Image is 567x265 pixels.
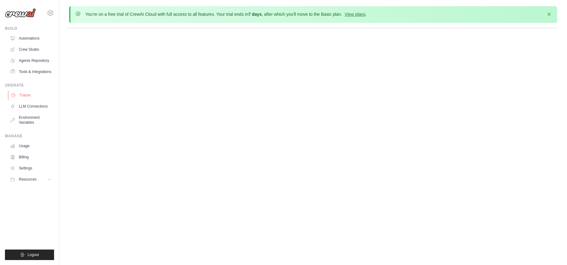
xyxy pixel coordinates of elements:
span: Logout [28,252,39,257]
a: Traces [8,90,55,100]
div: Operate [5,83,54,88]
div: Build [5,26,54,31]
a: Tools & Integrations [7,67,54,77]
a: LLM Connections [7,101,54,111]
div: Manage [5,134,54,139]
button: Resources [7,174,54,184]
strong: 7 days [248,12,262,17]
p: You're on a free trial of CrewAI Cloud with full access to all features. Your trial ends in , aft... [85,11,367,17]
a: Billing [7,152,54,162]
a: Automations [7,33,54,43]
iframe: Chat Widget [536,235,567,265]
a: Usage [7,141,54,151]
img: Logo [5,8,36,18]
button: Logout [5,250,54,260]
span: Resources [19,177,36,182]
a: Environment Variables [7,113,54,127]
a: Crew Studio [7,45,54,54]
a: Settings [7,163,54,173]
a: View plans [345,12,365,17]
a: Agents Repository [7,56,54,66]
